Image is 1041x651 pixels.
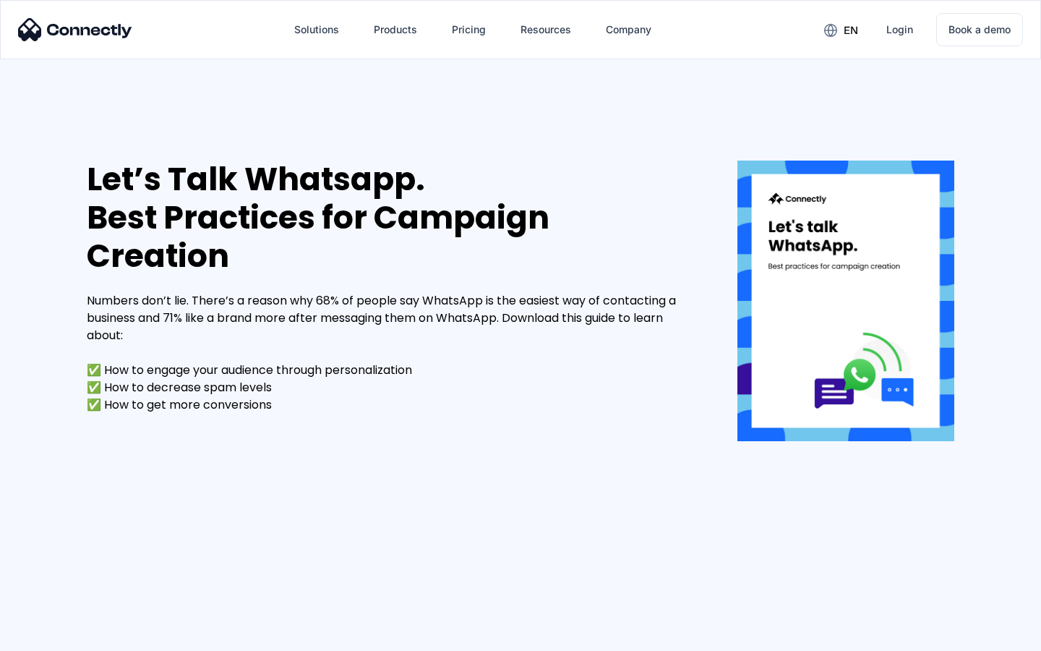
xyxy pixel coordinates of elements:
div: Pricing [452,20,486,40]
a: Pricing [440,12,497,47]
div: Products [374,20,417,40]
div: Company [606,20,651,40]
a: Book a demo [936,13,1023,46]
img: Connectly Logo [18,18,132,41]
div: Login [886,20,913,40]
ul: Language list [29,626,87,646]
div: Resources [520,20,571,40]
aside: Language selected: English [14,626,87,646]
div: Solutions [294,20,339,40]
div: Numbers don’t lie. There’s a reason why 68% of people say WhatsApp is the easiest way of contacti... [87,292,694,414]
div: Let’s Talk Whatsapp. Best Practices for Campaign Creation [87,161,694,275]
div: en [844,20,858,41]
a: Login [875,12,925,47]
